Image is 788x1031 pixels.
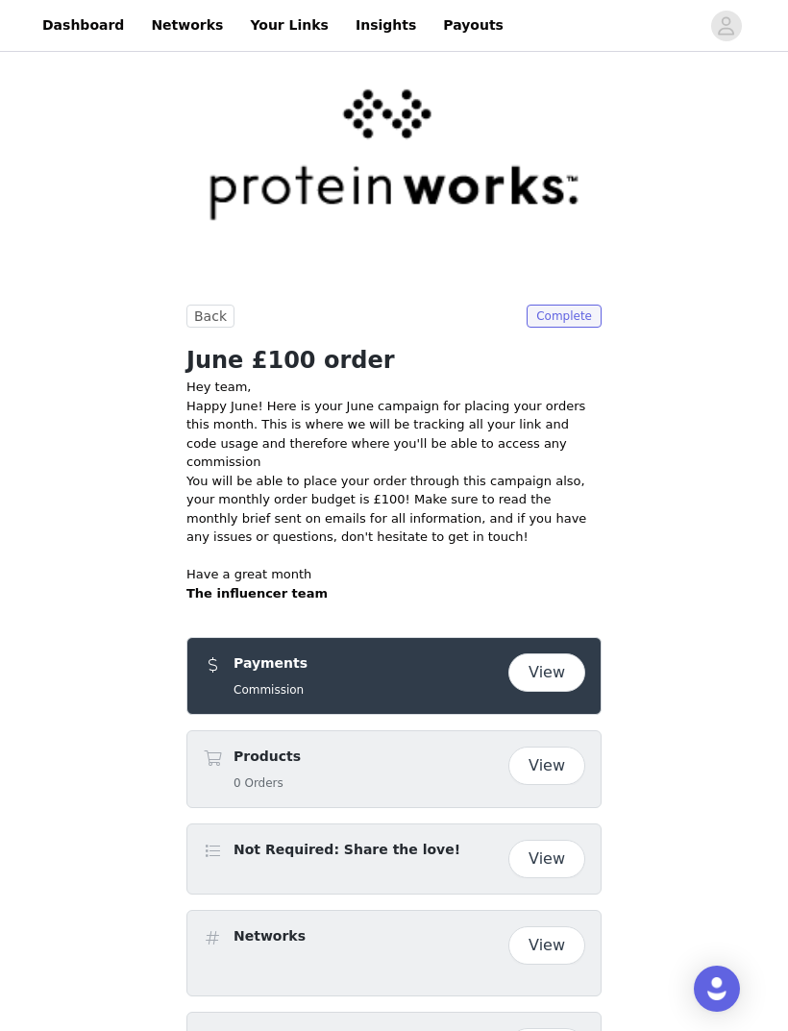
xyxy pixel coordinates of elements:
[234,653,308,674] h4: Payments
[508,747,585,785] button: View
[508,840,585,878] button: View
[186,637,602,715] div: Payments
[186,823,602,895] div: Not Required: Share the love!
[186,472,602,584] p: You will be able to place your order through this campaign also, your monthly order budget is £10...
[234,747,301,767] h4: Products
[139,4,234,47] a: Networks
[186,586,328,601] strong: The influencer team
[234,840,460,860] h4: Not Required: Share the love!
[186,730,602,808] div: Products
[431,4,515,47] a: Payouts
[163,20,625,289] img: campaign image
[717,11,735,41] div: avatar
[508,926,585,965] button: View
[344,4,428,47] a: Insights
[186,343,602,378] h1: June £100 order
[527,305,602,328] span: Complete
[234,681,308,699] h5: Commission
[238,4,340,47] a: Your Links
[186,305,234,328] button: Back
[31,4,135,47] a: Dashboard
[234,926,306,946] h4: Networks
[186,378,602,397] p: Hey team,
[186,397,602,472] p: Happy June! Here is your June campaign for placing your orders this month. This is where we will ...
[508,653,585,692] button: View
[694,966,740,1012] div: Open Intercom Messenger
[234,774,301,792] h5: 0 Orders
[186,910,602,996] div: Networks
